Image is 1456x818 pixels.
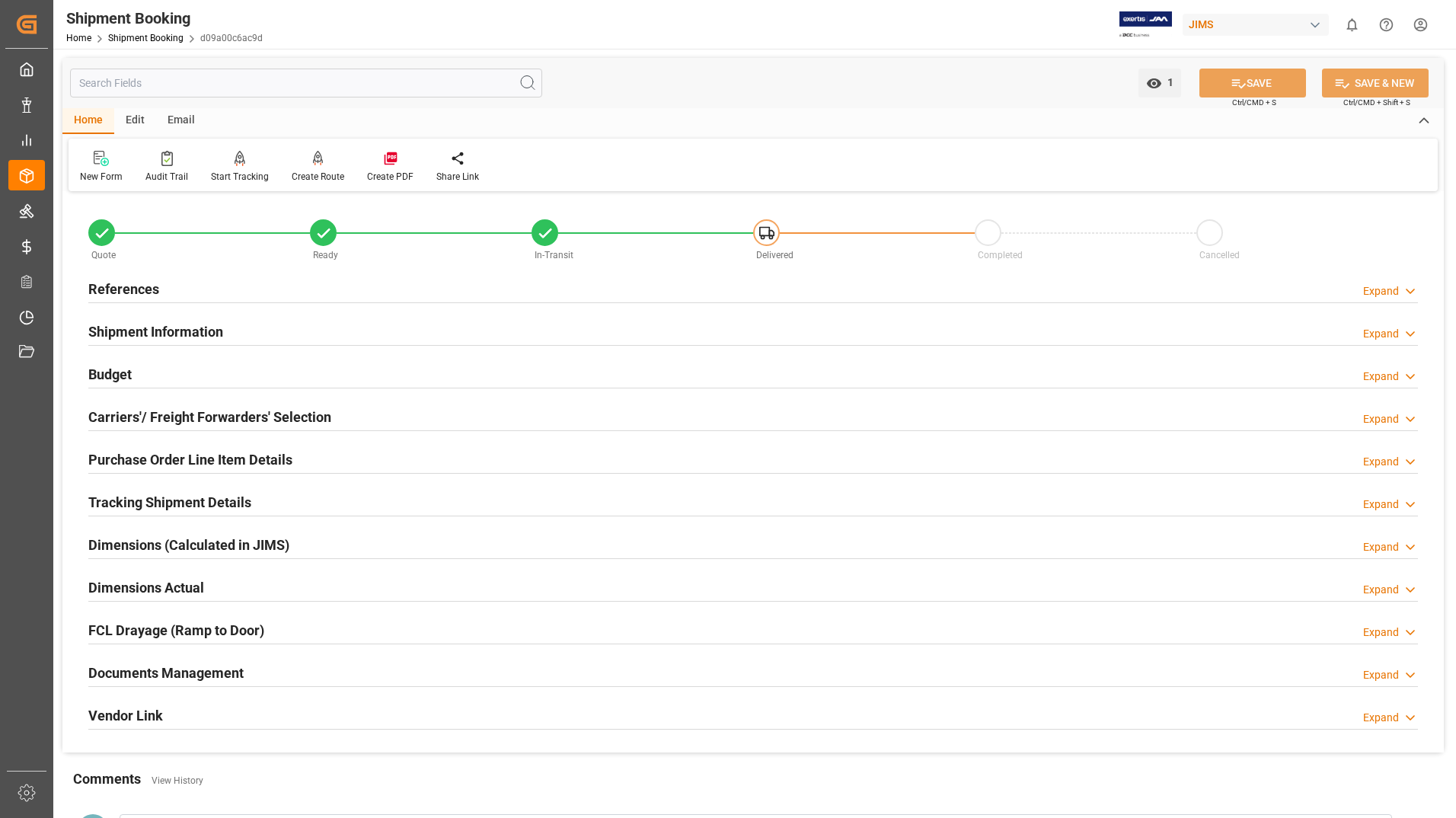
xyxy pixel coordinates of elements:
h2: Dimensions Actual [88,577,204,598]
div: JIMS [1183,14,1329,36]
span: Ctrl/CMD + Shift + S [1343,97,1410,108]
a: Shipment Booking [108,33,184,43]
div: Start Tracking [211,170,269,184]
div: Expand [1363,369,1399,385]
div: Shipment Booking [66,7,263,30]
h2: Shipment Information [88,321,223,342]
div: Expand [1363,625,1399,641]
span: Cancelled [1199,250,1240,260]
img: Exertis%20JAM%20-%20Email%20Logo.jpg_1722504956.jpg [1119,11,1172,38]
div: Create PDF [367,170,413,184]
div: Expand [1363,582,1399,598]
span: In-Transit [535,250,573,260]
span: Completed [978,250,1023,260]
span: Ready [313,250,338,260]
div: Home [62,108,114,134]
div: Expand [1363,283,1399,299]
h2: Vendor Link [88,705,163,726]
div: Email [156,108,206,134]
a: Home [66,33,91,43]
h2: Budget [88,364,132,385]
h2: Purchase Order Line Item Details [88,449,292,470]
button: show 0 new notifications [1335,8,1369,42]
div: Expand [1363,710,1399,726]
span: 1 [1162,76,1173,88]
div: Expand [1363,539,1399,555]
div: New Form [80,170,123,184]
button: JIMS [1183,10,1335,39]
h2: FCL Drayage (Ramp to Door) [88,620,264,641]
div: Create Route [292,170,344,184]
div: Expand [1363,454,1399,470]
h2: Tracking Shipment Details [88,492,251,513]
span: Quote [91,250,116,260]
h2: Carriers'/ Freight Forwarders' Selection [88,407,331,427]
div: Edit [114,108,156,134]
h2: Dimensions (Calculated in JIMS) [88,535,289,555]
h2: Documents Management [88,663,244,683]
input: Search Fields [70,69,542,97]
span: Ctrl/CMD + S [1232,97,1276,108]
button: SAVE [1199,69,1306,97]
button: open menu [1138,69,1181,97]
div: Expand [1363,411,1399,427]
div: Expand [1363,497,1399,513]
h2: References [88,279,159,299]
h2: Comments [73,768,141,789]
div: Expand [1363,667,1399,683]
button: SAVE & NEW [1322,69,1429,97]
div: Audit Trail [145,170,188,184]
span: Delivered [756,250,793,260]
button: Help Center [1369,8,1403,42]
a: View History [152,775,203,786]
div: Expand [1363,326,1399,342]
div: Share Link [436,170,479,184]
